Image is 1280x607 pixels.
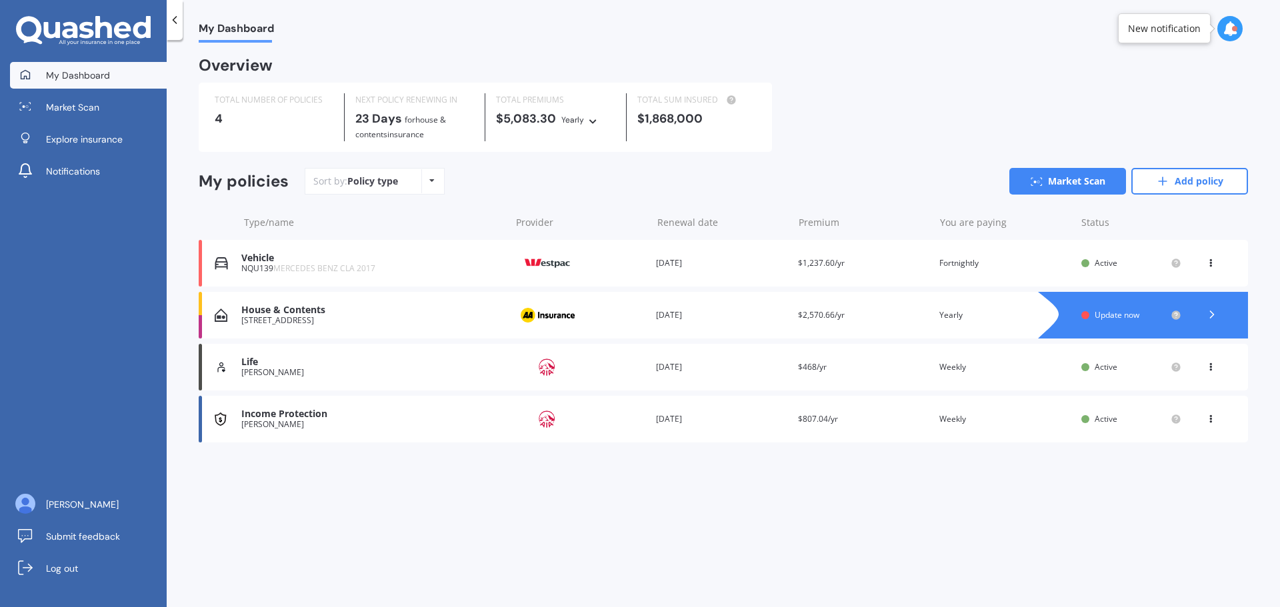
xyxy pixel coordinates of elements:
a: Explore insurance [10,126,167,153]
img: AIA [514,354,581,380]
a: Log out [10,555,167,582]
div: Sort by: [313,175,398,188]
span: Active [1095,413,1117,424]
span: Log out [46,562,78,575]
span: Explore insurance [46,133,123,146]
a: My Dashboard [10,62,167,89]
div: My policies [199,172,289,191]
img: AIA [514,406,581,432]
a: Notifications [10,158,167,185]
a: [PERSON_NAME] [10,491,167,518]
span: $807.04/yr [798,413,838,424]
div: [DATE] [656,308,787,322]
div: Type/name [244,216,505,229]
a: Submit feedback [10,523,167,550]
div: [PERSON_NAME] [241,368,503,377]
span: Market Scan [46,101,99,114]
span: $468/yr [798,361,827,372]
div: Renewal date [657,216,788,229]
a: Market Scan [1009,168,1126,195]
div: [DATE] [656,412,787,426]
div: [DATE] [656,257,787,270]
div: Premium [799,216,929,229]
span: MERCEDES BENZ CLA 2017 [273,263,375,274]
div: [STREET_ADDRESS] [241,316,503,325]
div: Yearly [939,308,1071,322]
b: 23 Days [355,111,402,127]
img: Income Protection [215,412,227,426]
span: Update now [1095,309,1139,320]
span: Active [1095,361,1117,372]
img: Westpac [514,251,581,276]
div: Provider [516,216,647,229]
div: Life [241,356,503,368]
span: Active [1095,257,1117,269]
span: Submit feedback [46,530,120,543]
div: Weekly [939,412,1071,426]
div: $1,868,000 [637,112,756,125]
img: House & Contents [215,308,227,322]
div: NQU139 [241,264,503,273]
span: [PERSON_NAME] [46,498,119,511]
span: $2,570.66/yr [798,309,845,320]
div: Overview [199,59,273,72]
a: Market Scan [10,94,167,121]
div: You are paying [940,216,1071,229]
div: House & Contents [241,304,503,316]
span: $1,237.60/yr [798,257,845,269]
div: [DATE] [656,360,787,374]
div: $5,083.30 [496,112,615,127]
span: My Dashboard [199,22,274,40]
div: TOTAL PREMIUMS [496,93,615,107]
div: 4 [215,112,333,125]
div: New notification [1128,22,1201,35]
div: Income Protection [241,408,503,420]
img: AOh14Gh2W273NKqhEbfIJhiGpnQ6kjupn9Ac9BCtTJ1Z3w=s96-c [15,494,35,514]
span: My Dashboard [46,69,110,82]
div: Policy type [347,175,398,188]
div: Status [1081,216,1181,229]
div: Weekly [939,360,1071,374]
img: Vehicle [215,257,228,270]
a: Add policy [1131,168,1248,195]
div: Vehicle [241,253,503,264]
span: Notifications [46,165,100,178]
div: Fortnightly [939,257,1071,270]
img: AA [514,303,581,328]
div: [PERSON_NAME] [241,420,503,429]
div: Yearly [561,113,584,127]
div: TOTAL NUMBER OF POLICIES [215,93,333,107]
div: TOTAL SUM INSURED [637,93,756,107]
div: NEXT POLICY RENEWING IN [355,93,474,107]
img: Life [215,360,228,374]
